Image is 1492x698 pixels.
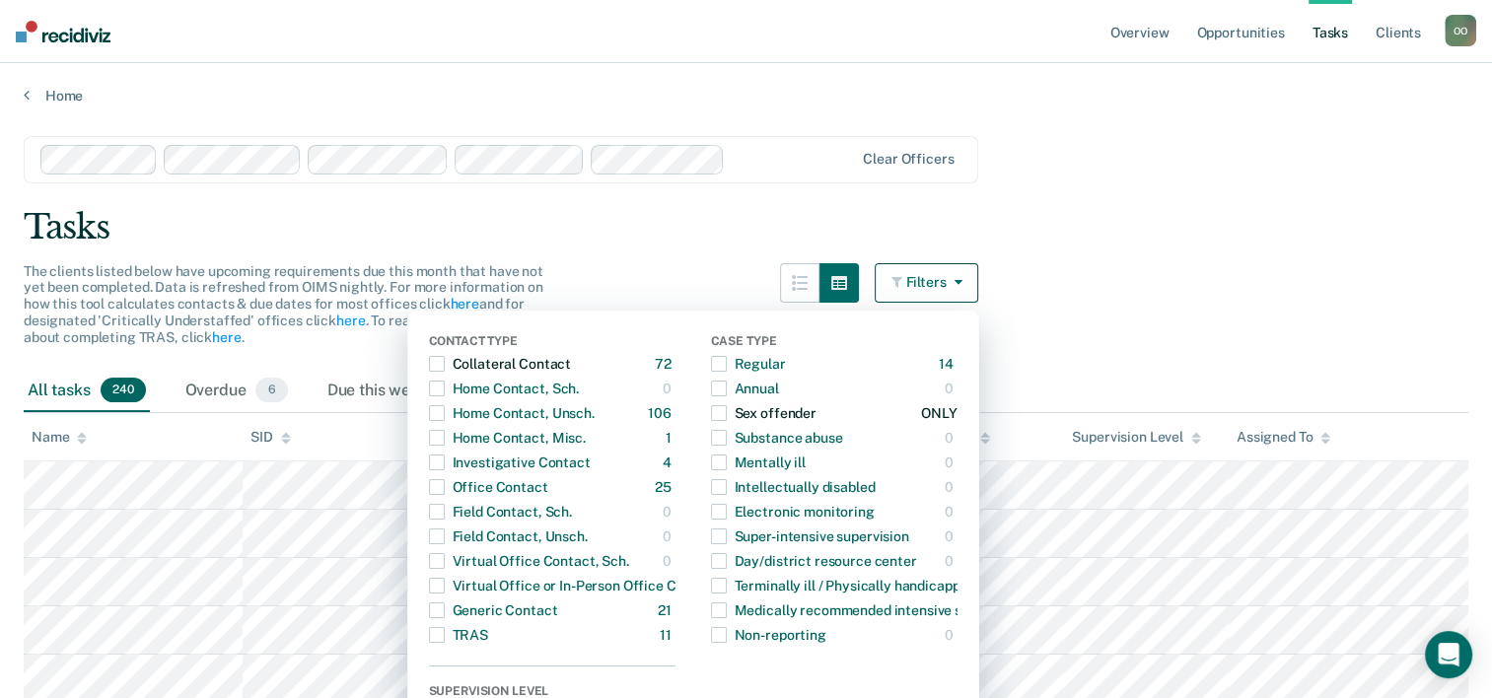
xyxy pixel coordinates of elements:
[429,545,629,577] div: Virtual Office Contact, Sch.
[945,545,958,577] div: 0
[255,378,287,403] span: 6
[101,378,146,403] span: 240
[336,313,365,328] a: here
[181,370,292,413] div: Overdue6
[939,348,958,380] div: 14
[429,447,591,478] div: Investigative Contact
[450,296,478,312] a: here
[711,545,917,577] div: Day/district resource center
[863,151,954,168] div: Clear officers
[945,496,958,527] div: 0
[945,471,958,503] div: 0
[663,447,675,478] div: 4
[945,373,958,404] div: 0
[429,373,579,404] div: Home Contact, Sch.
[1425,631,1472,678] div: Open Intercom Messenger
[663,496,675,527] div: 0
[429,521,588,552] div: Field Contact, Unsch.
[711,496,875,527] div: Electronic monitoring
[711,334,958,352] div: Case Type
[429,594,558,626] div: Generic Contact
[32,429,87,446] div: Name
[663,373,675,404] div: 0
[1072,429,1201,446] div: Supervision Level
[666,422,675,454] div: 1
[921,397,957,429] div: ONLY
[24,87,1468,105] a: Home
[429,471,548,503] div: Office Contact
[429,570,719,601] div: Virtual Office or In-Person Office Contact
[945,447,958,478] div: 0
[711,348,786,380] div: Regular
[24,263,543,345] span: The clients listed below have upcoming requirements due this month that have not yet been complet...
[429,496,572,527] div: Field Contact, Sch.
[323,370,472,413] div: Due this week0
[648,397,675,429] div: 106
[429,619,488,651] div: TRAS
[711,594,1028,626] div: Medically recommended intensive supervision
[875,263,979,303] button: Filters
[429,422,586,454] div: Home Contact, Misc.
[16,21,110,42] img: Recidiviz
[711,422,843,454] div: Substance abuse
[1237,429,1330,446] div: Assigned To
[658,594,675,626] div: 21
[711,570,976,601] div: Terminally ill / Physically handicapped
[429,397,595,429] div: Home Contact, Unsch.
[24,207,1468,247] div: Tasks
[1445,15,1476,46] button: OO
[655,471,675,503] div: 25
[711,373,779,404] div: Annual
[945,619,958,651] div: 0
[711,397,817,429] div: Sex offender
[663,521,675,552] div: 0
[212,329,241,345] a: here
[663,545,675,577] div: 0
[250,429,291,446] div: SID
[711,471,876,503] div: Intellectually disabled
[711,447,806,478] div: Mentally ill
[711,521,909,552] div: Super-intensive supervision
[945,521,958,552] div: 0
[945,422,958,454] div: 0
[655,348,675,380] div: 72
[660,619,675,651] div: 11
[711,619,826,651] div: Non-reporting
[24,370,150,413] div: All tasks240
[429,348,571,380] div: Collateral Contact
[429,334,675,352] div: Contact Type
[1445,15,1476,46] div: O O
